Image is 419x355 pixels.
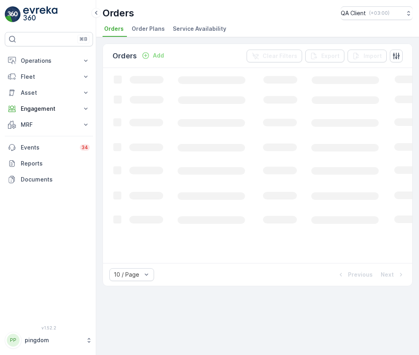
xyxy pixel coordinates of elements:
[381,271,394,279] p: Next
[21,105,77,113] p: Engagement
[341,9,366,17] p: QA Client
[5,325,93,330] span: v 1.52.2
[247,50,302,62] button: Clear Filters
[336,270,374,279] button: Previous
[5,156,93,172] a: Reports
[7,334,20,347] div: PP
[364,52,382,60] p: Import
[79,36,87,42] p: ⌘B
[23,6,57,22] img: logo_light-DOdMpM7g.png
[263,52,297,60] p: Clear Filters
[81,144,88,151] p: 34
[348,50,387,62] button: Import
[5,140,93,156] a: Events34
[5,101,93,117] button: Engagement
[348,271,373,279] p: Previous
[21,160,90,168] p: Reports
[21,57,77,65] p: Operations
[305,50,344,62] button: Export
[5,53,93,69] button: Operations
[103,7,134,20] p: Orders
[21,121,77,129] p: MRF
[380,270,406,279] button: Next
[173,25,226,33] span: Service Availability
[5,332,93,349] button: PPpingdom
[5,172,93,187] a: Documents
[5,117,93,133] button: MRF
[104,25,124,33] span: Orders
[153,52,164,60] p: Add
[21,89,77,97] p: Asset
[21,73,77,81] p: Fleet
[25,336,82,344] p: pingdom
[5,6,21,22] img: logo
[341,6,413,20] button: QA Client(+03:00)
[5,85,93,101] button: Asset
[113,50,137,62] p: Orders
[138,51,167,60] button: Add
[369,10,389,16] p: ( +03:00 )
[21,144,75,152] p: Events
[5,69,93,85] button: Fleet
[21,176,90,183] p: Documents
[132,25,165,33] span: Order Plans
[321,52,340,60] p: Export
